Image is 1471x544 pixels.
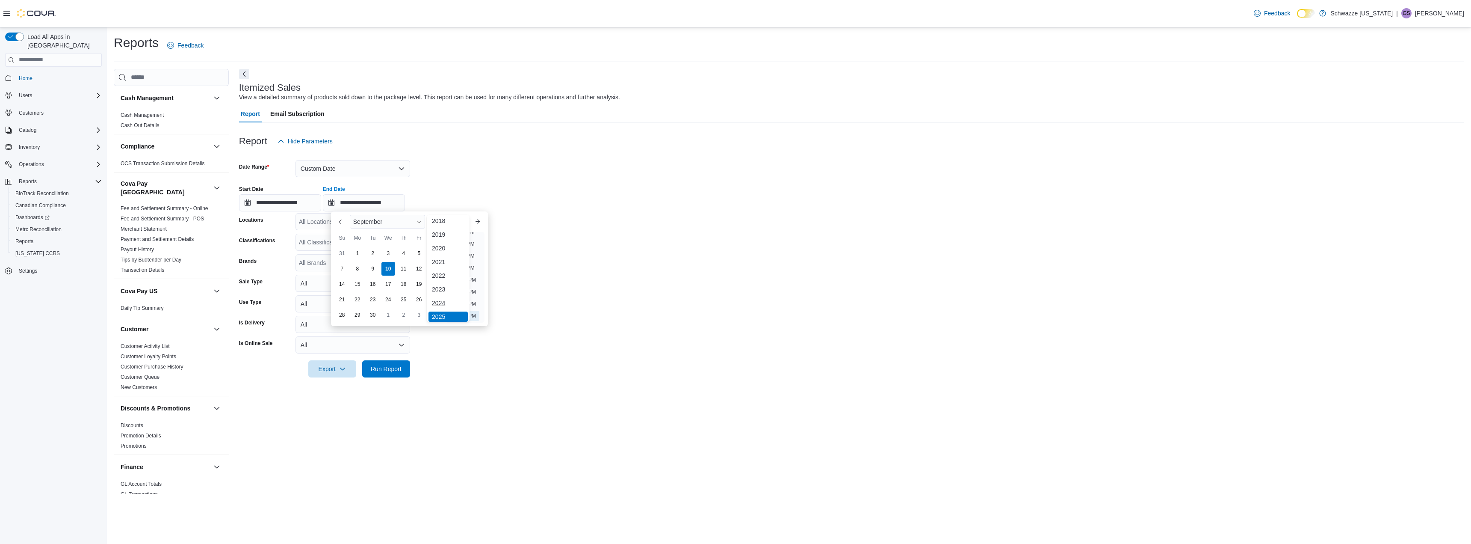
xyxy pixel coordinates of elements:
[295,160,410,177] button: Custom Date
[15,108,47,118] a: Customers
[9,199,105,211] button: Canadian Compliance
[121,363,183,370] span: Customer Purchase History
[121,236,194,242] a: Payment and Settlement Details
[5,68,102,300] nav: Complex example
[121,94,210,102] button: Cash Management
[2,107,105,119] button: Customers
[15,142,102,152] span: Inventory
[428,243,468,253] div: 2020
[412,277,426,291] div: day-19
[239,340,273,347] label: Is Online Sale
[2,72,105,84] button: Home
[1297,9,1315,18] input: Dark Mode
[177,41,204,50] span: Feedback
[381,277,395,291] div: day-17
[295,275,410,292] button: All
[239,258,257,265] label: Brands
[19,161,44,168] span: Operations
[428,229,468,240] div: 2019
[121,374,160,380] a: Customer Queue
[335,293,349,306] div: day-21
[121,343,170,350] span: Customer Activity List
[239,299,261,306] label: Use Type
[19,110,44,116] span: Customers
[121,226,167,232] a: Merchant Statement
[1401,8,1412,18] div: Gulzar Sayall
[121,247,154,253] a: Payout History
[239,163,269,170] label: Date Range
[15,250,60,257] span: [US_STATE] CCRS
[12,200,69,211] a: Canadian Compliance
[15,202,66,209] span: Canadian Compliance
[12,212,53,223] a: Dashboards
[121,353,176,360] span: Customer Loyalty Points
[19,75,32,82] span: Home
[15,176,102,187] span: Reports
[15,90,35,101] button: Users
[121,226,167,232] span: Merchant Statement
[121,384,157,391] span: New Customers
[412,293,426,306] div: day-26
[15,238,33,245] span: Reports
[2,175,105,187] button: Reports
[15,176,40,187] button: Reports
[351,231,364,245] div: Mo
[212,324,222,334] button: Customer
[335,308,349,322] div: day-28
[1330,8,1393,18] p: Schwazze [US_STATE]
[121,443,147,449] a: Promotions
[12,236,102,247] span: Reports
[114,34,159,51] h1: Reports
[350,215,425,229] div: Button. Open the month selector. September is currently selected.
[121,216,204,222] a: Fee and Settlement Summary - POS
[239,278,263,285] label: Sale Type
[121,122,160,129] span: Cash Out Details
[323,186,345,193] label: End Date
[239,237,275,244] label: Classifications
[19,268,37,274] span: Settings
[12,248,63,259] a: [US_STATE] CCRS
[121,443,147,449] span: Promotions
[366,293,380,306] div: day-23
[1396,8,1398,18] p: |
[121,374,160,381] span: Customer Queue
[121,305,164,311] a: Daily Tip Summary
[15,226,62,233] span: Metrc Reconciliation
[114,420,229,455] div: Discounts & Promotions
[212,141,222,152] button: Compliance
[362,360,410,378] button: Run Report
[335,231,349,245] div: Su
[15,190,69,197] span: BioTrack Reconciliation
[121,354,176,360] a: Customer Loyalty Points
[412,247,426,260] div: day-5
[397,262,411,276] div: day-11
[121,161,205,166] a: OCS Transaction Submission Details
[114,158,229,172] div: Compliance
[1403,8,1410,18] span: GS
[428,284,468,294] div: 2023
[15,73,36,83] a: Home
[381,293,395,306] div: day-24
[397,293,411,306] div: day-25
[335,247,349,260] div: day-31
[428,216,468,226] div: 2018
[121,491,158,498] span: GL Transactions
[334,215,348,229] button: Previous Month
[15,265,102,276] span: Settings
[121,160,205,167] span: OCS Transaction Submission Details
[15,125,40,135] button: Catalog
[15,266,41,276] a: Settings
[121,257,181,263] a: Tips by Budtender per Day
[121,179,210,196] h3: Cova Pay [GEOGRAPHIC_DATA]
[9,247,105,259] button: [US_STATE] CCRS
[397,247,411,260] div: day-4
[121,256,181,263] span: Tips by Budtender per Day
[121,122,160,128] a: Cash Out Details
[270,105,325,122] span: Email Subscription
[121,246,154,253] span: Payout History
[19,127,36,134] span: Catalog
[121,463,210,471] button: Finance
[121,481,162,487] a: GL Account Totals
[15,159,102,169] span: Operations
[351,293,364,306] div: day-22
